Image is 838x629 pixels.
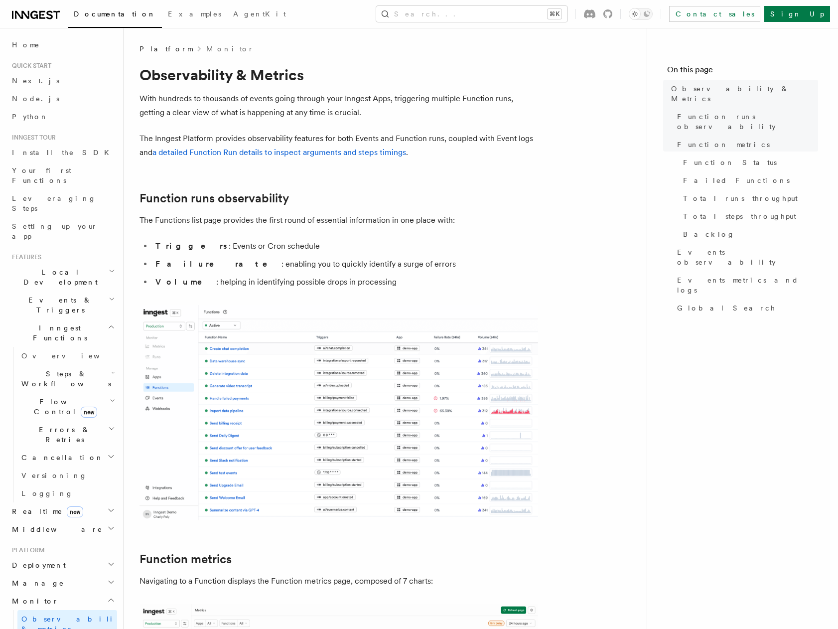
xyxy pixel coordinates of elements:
a: Logging [17,484,117,502]
span: Deployment [8,560,66,570]
button: Inngest Functions [8,319,117,347]
span: Platform [140,44,192,54]
span: Home [12,40,40,50]
a: Python [8,108,117,126]
p: The Inngest Platform provides observability features for both Events and Function runs, coupled w... [140,132,538,159]
span: new [81,407,97,418]
span: Examples [168,10,221,18]
span: Events metrics and logs [677,275,818,295]
a: Node.js [8,90,117,108]
a: Events metrics and logs [673,271,818,299]
a: Your first Functions [8,161,117,189]
a: a detailed Function Run details to inspect arguments and steps timings [152,148,406,157]
a: Backlog [679,225,818,243]
span: Errors & Retries [17,425,108,445]
strong: Failure rate [155,259,281,269]
span: Platform [8,546,45,554]
span: Inngest tour [8,134,56,142]
li: : Events or Cron schedule [152,239,538,253]
span: Node.js [12,95,59,103]
button: Steps & Workflows [17,365,117,393]
li: : helping in identifying possible drops in processing [152,275,538,289]
a: Total steps throughput [679,207,818,225]
button: Middleware [8,520,117,538]
span: Backlog [683,229,735,239]
span: Function runs observability [677,112,818,132]
button: Cancellation [17,449,117,467]
button: Realtimenew [8,502,117,520]
button: Events & Triggers [8,291,117,319]
a: Versioning [17,467,117,484]
span: Function Status [683,157,777,167]
span: Total steps throughput [683,211,796,221]
strong: Triggers [155,241,229,251]
span: Failed Functions [683,175,790,185]
a: Install the SDK [8,144,117,161]
a: Events observability [673,243,818,271]
span: Function metrics [677,140,770,150]
span: Quick start [8,62,51,70]
span: Setting up your app [12,222,98,240]
span: Events & Triggers [8,295,109,315]
span: Leveraging Steps [12,194,96,212]
kbd: ⌘K [548,9,561,19]
a: Function runs observability [673,108,818,136]
a: Setting up your app [8,217,117,245]
span: Middleware [8,524,103,534]
strong: Volume [155,277,216,287]
p: With hundreds to thousands of events going through your Inngest Apps, triggering multiple Functio... [140,92,538,120]
a: Leveraging Steps [8,189,117,217]
span: Manage [8,578,64,588]
a: Observability & Metrics [667,80,818,108]
span: Python [12,113,48,121]
div: Inngest Functions [8,347,117,502]
span: Install the SDK [12,149,115,157]
a: Global Search [673,299,818,317]
a: Total runs throughput [679,189,818,207]
span: Monitor [8,596,59,606]
p: Navigating to a Function displays the Function metrics page, composed of 7 charts: [140,574,538,588]
button: Manage [8,574,117,592]
a: Overview [17,347,117,365]
span: Events observability [677,247,818,267]
li: : enabling you to quickly identify a surge of errors [152,257,538,271]
span: Flow Control [17,397,110,417]
button: Local Development [8,263,117,291]
a: Function metrics [673,136,818,154]
button: Errors & Retries [17,421,117,449]
span: Realtime [8,506,83,516]
a: AgentKit [227,3,292,27]
a: Examples [162,3,227,27]
a: Function metrics [140,552,232,566]
button: Toggle dark mode [629,8,653,20]
span: Local Development [8,267,109,287]
span: new [67,506,83,517]
a: Sign Up [764,6,830,22]
button: Search...⌘K [376,6,567,22]
a: Function Status [679,154,818,171]
span: Observability & Metrics [671,84,818,104]
span: Logging [21,489,73,497]
button: Monitor [8,592,117,610]
span: Total runs throughput [683,193,798,203]
img: The Functions list page lists all available Functions with essential information such as associat... [140,305,538,520]
a: Home [8,36,117,54]
a: Failed Functions [679,171,818,189]
span: Global Search [677,303,776,313]
span: Versioning [21,472,87,479]
p: The Functions list page provides the first round of essential information in one place with: [140,213,538,227]
span: Features [8,253,41,261]
a: Function runs observability [140,191,289,205]
button: Deployment [8,556,117,574]
span: Documentation [74,10,156,18]
a: Documentation [68,3,162,28]
h1: Observability & Metrics [140,66,538,84]
h4: On this page [667,64,818,80]
span: Overview [21,352,124,360]
span: Inngest Functions [8,323,108,343]
a: Monitor [206,44,254,54]
button: Flow Controlnew [17,393,117,421]
span: Next.js [12,77,59,85]
a: Next.js [8,72,117,90]
a: Contact sales [669,6,760,22]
